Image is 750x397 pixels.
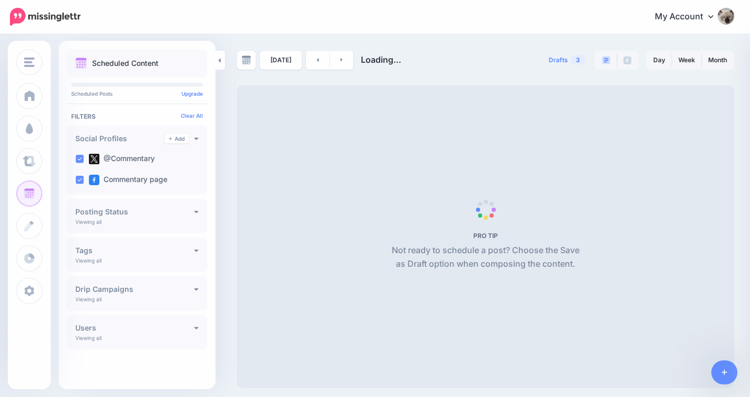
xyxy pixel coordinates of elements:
[89,154,155,164] label: @Commentary
[260,51,302,70] a: [DATE]
[89,175,167,185] label: Commentary page
[75,135,165,142] h4: Social Profiles
[10,8,81,26] img: Missinglettr
[75,324,194,332] h4: Users
[644,4,734,30] a: My Account
[571,55,585,65] span: 3
[75,257,101,264] p: Viewing all
[89,175,99,185] img: facebook-square.png
[388,244,584,271] p: Not ready to schedule a post? Choose the Save as Draft option when composing the content.
[75,247,194,254] h4: Tags
[181,90,203,97] a: Upgrade
[361,54,401,65] span: Loading...
[89,154,99,164] img: twitter-square.png
[75,286,194,293] h4: Drip Campaigns
[542,51,592,70] a: Drafts3
[71,91,203,96] p: Scheduled Posts
[181,112,203,119] a: Clear All
[71,112,203,120] h4: Filters
[672,52,701,69] a: Week
[647,52,672,69] a: Day
[75,219,101,225] p: Viewing all
[75,208,194,215] h4: Posting Status
[549,57,568,63] span: Drafts
[388,232,584,240] h5: PRO TIP
[623,56,631,64] img: facebook-grey-square.png
[75,296,101,302] p: Viewing all
[702,52,733,69] a: Month
[602,56,610,64] img: paragraph-boxed.png
[75,335,101,341] p: Viewing all
[24,58,35,67] img: menu.png
[75,58,87,69] img: calendar.png
[165,134,189,143] a: Add
[92,60,158,67] p: Scheduled Content
[242,55,251,65] img: calendar-grey-darker.png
